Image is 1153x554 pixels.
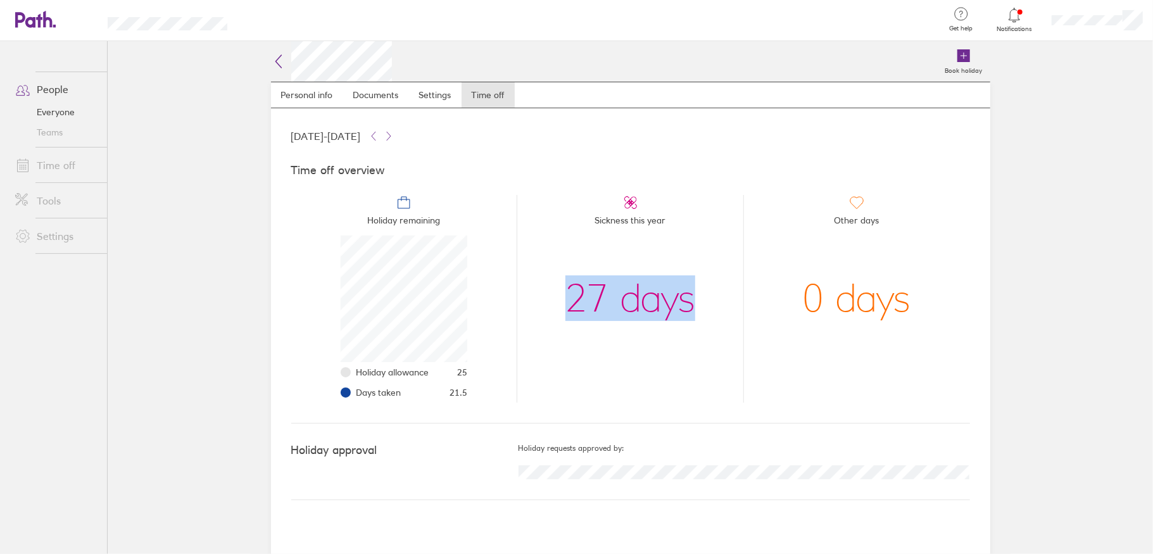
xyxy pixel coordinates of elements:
[938,41,990,82] a: Book holiday
[595,210,666,236] span: Sickness this year
[457,367,467,377] span: 25
[291,130,361,142] span: [DATE] - [DATE]
[450,387,467,398] span: 21.5
[5,77,107,102] a: People
[5,188,107,213] a: Tools
[994,25,1035,33] span: Notifications
[356,387,401,398] span: Days taken
[940,25,981,32] span: Get help
[5,153,107,178] a: Time off
[367,210,440,236] span: Holiday remaining
[519,444,970,453] h5: Holiday requests approved by:
[5,223,107,249] a: Settings
[565,236,695,362] div: 27 days
[938,63,990,75] label: Book holiday
[343,82,409,108] a: Documents
[409,82,462,108] a: Settings
[5,102,107,122] a: Everyone
[271,82,343,108] a: Personal info
[994,6,1035,33] a: Notifications
[835,210,879,236] span: Other days
[291,164,970,177] h4: Time off overview
[462,82,515,108] a: Time off
[803,236,911,362] div: 0 days
[356,367,429,377] span: Holiday allowance
[291,444,519,457] h4: Holiday approval
[5,122,107,142] a: Teams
